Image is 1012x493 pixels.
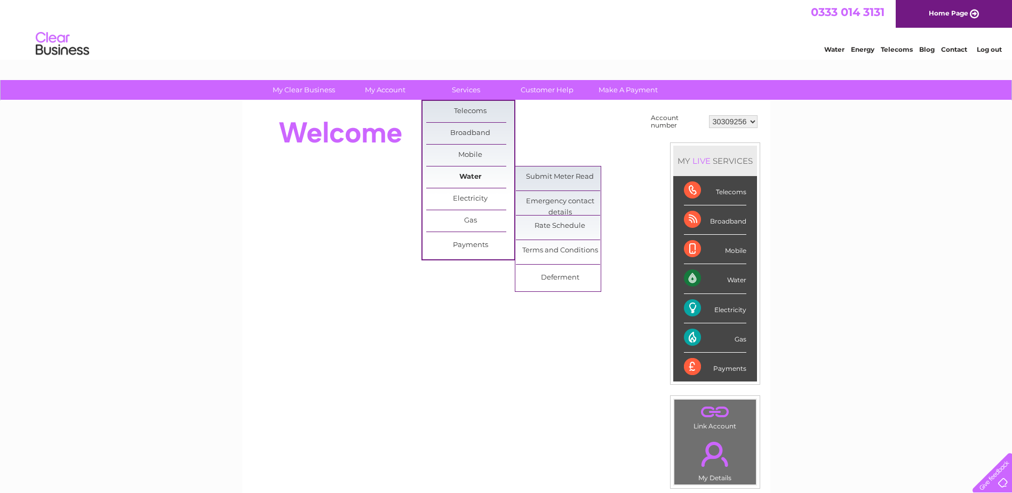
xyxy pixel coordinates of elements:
[674,399,756,433] td: Link Account
[674,433,756,485] td: My Details
[824,45,844,53] a: Water
[426,101,514,122] a: Telecoms
[426,210,514,232] a: Gas
[977,45,1002,53] a: Log out
[516,216,604,237] a: Rate Schedule
[677,435,753,473] a: .
[516,191,604,212] a: Emergency contact details
[341,80,429,100] a: My Account
[684,264,746,293] div: Water
[503,80,591,100] a: Customer Help
[584,80,672,100] a: Make A Payment
[811,5,884,19] a: 0333 014 3131
[677,402,753,421] a: .
[254,6,759,52] div: Clear Business is a trading name of Verastar Limited (registered in [GEOGRAPHIC_DATA] No. 3667643...
[673,146,757,176] div: MY SERVICES
[426,235,514,256] a: Payments
[684,294,746,323] div: Electricity
[422,80,510,100] a: Services
[919,45,935,53] a: Blog
[426,123,514,144] a: Broadband
[260,80,348,100] a: My Clear Business
[35,28,90,60] img: logo.png
[426,145,514,166] a: Mobile
[684,353,746,381] div: Payments
[881,45,913,53] a: Telecoms
[516,240,604,261] a: Terms and Conditions
[690,156,713,166] div: LIVE
[648,112,706,132] td: Account number
[426,166,514,188] a: Water
[516,267,604,289] a: Deferment
[684,323,746,353] div: Gas
[684,205,746,235] div: Broadband
[684,176,746,205] div: Telecoms
[684,235,746,264] div: Mobile
[941,45,967,53] a: Contact
[516,166,604,188] a: Submit Meter Read
[426,188,514,210] a: Electricity
[851,45,874,53] a: Energy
